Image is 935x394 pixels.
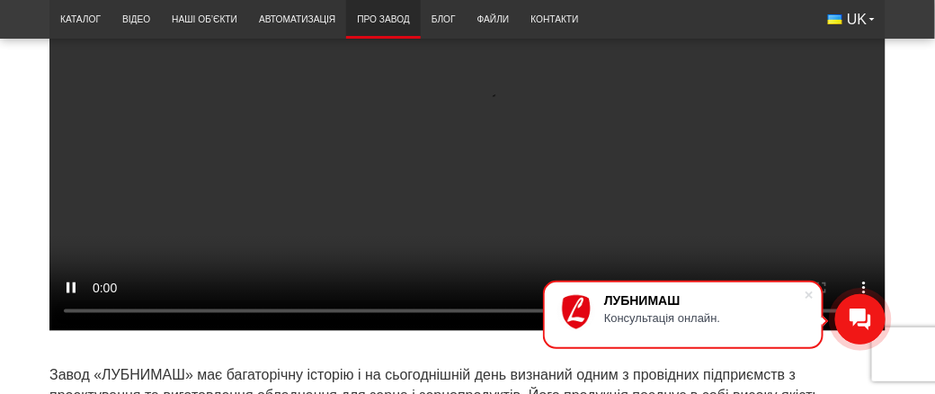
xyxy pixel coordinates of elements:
a: Каталог [49,4,111,34]
a: Наші об’єкти [161,4,248,34]
a: Про завод [346,4,421,34]
div: ЛУБНИМАШ [604,293,804,308]
a: Контакти [520,4,589,34]
a: Файли [467,4,521,34]
a: Блог [421,4,467,34]
a: Відео [111,4,161,34]
img: Українська [828,14,842,24]
a: Автоматизація [248,4,346,34]
div: Консультація онлайн. [604,311,804,325]
span: UK [847,10,867,30]
button: UK [817,4,886,35]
